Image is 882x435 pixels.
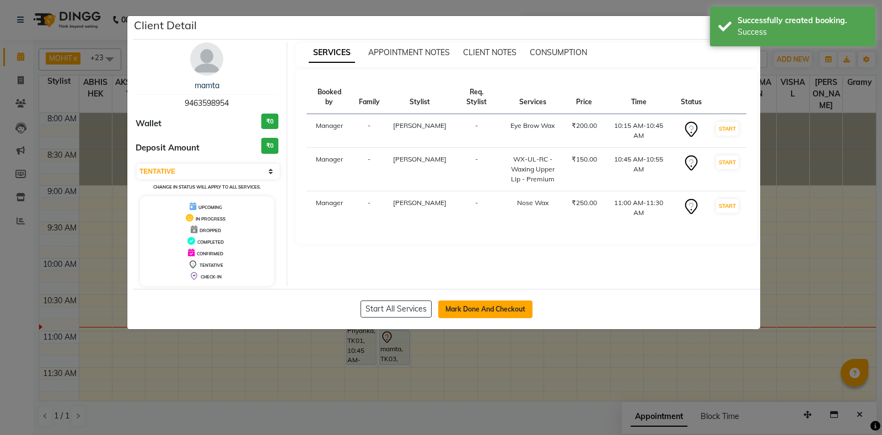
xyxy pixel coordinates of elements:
button: Start All Services [361,300,432,318]
div: Successfully created booking. [738,15,867,26]
div: ₹150.00 [572,154,597,164]
span: SERVICES [309,43,355,63]
div: ₹200.00 [572,121,597,131]
span: APPOINTMENT NOTES [368,47,450,57]
span: IN PROGRESS [196,216,225,222]
td: - [453,148,501,191]
span: TENTATIVE [200,262,223,268]
span: Wallet [136,117,162,130]
th: Services [501,80,564,114]
th: Status [674,80,708,114]
td: - [453,114,501,148]
td: 10:45 AM-10:55 AM [604,148,674,191]
span: CONFIRMED [197,251,223,256]
small: Change in status will apply to all services. [153,184,261,190]
img: avatar [190,42,223,76]
span: Deposit Amount [136,142,200,154]
span: [PERSON_NAME] [393,121,447,130]
th: Booked by [306,80,352,114]
td: - [453,191,501,225]
span: COMPLETED [197,239,224,245]
span: [PERSON_NAME] [393,198,447,207]
td: - [352,148,386,191]
a: mamta [195,80,219,90]
span: [PERSON_NAME] [393,155,447,163]
h5: Client Detail [134,17,197,34]
th: Req. Stylist [453,80,501,114]
th: Stylist [386,80,453,114]
div: Success [738,26,867,38]
span: CONSUMPTION [530,47,587,57]
button: Mark Done And Checkout [438,300,533,318]
td: - [352,191,386,225]
h3: ₹0 [261,114,278,130]
div: ₹250.00 [572,198,597,208]
th: Price [565,80,604,114]
button: START [716,122,739,136]
div: Eye Brow Wax [507,121,558,131]
td: Manager [306,148,352,191]
td: Manager [306,114,352,148]
th: Time [604,80,674,114]
span: CHECK-IN [201,274,222,280]
th: Family [352,80,386,114]
span: UPCOMING [198,205,222,210]
button: START [716,199,739,213]
td: - [352,114,386,148]
div: Nose Wax [507,198,558,208]
span: 9463598954 [185,98,229,108]
div: WX-UL-RC - Waxing Upper Lip - Premium [507,154,558,184]
span: DROPPED [200,228,221,233]
td: 11:00 AM-11:30 AM [604,191,674,225]
h3: ₹0 [261,138,278,154]
button: START [716,155,739,169]
span: CLIENT NOTES [463,47,517,57]
td: 10:15 AM-10:45 AM [604,114,674,148]
td: Manager [306,191,352,225]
